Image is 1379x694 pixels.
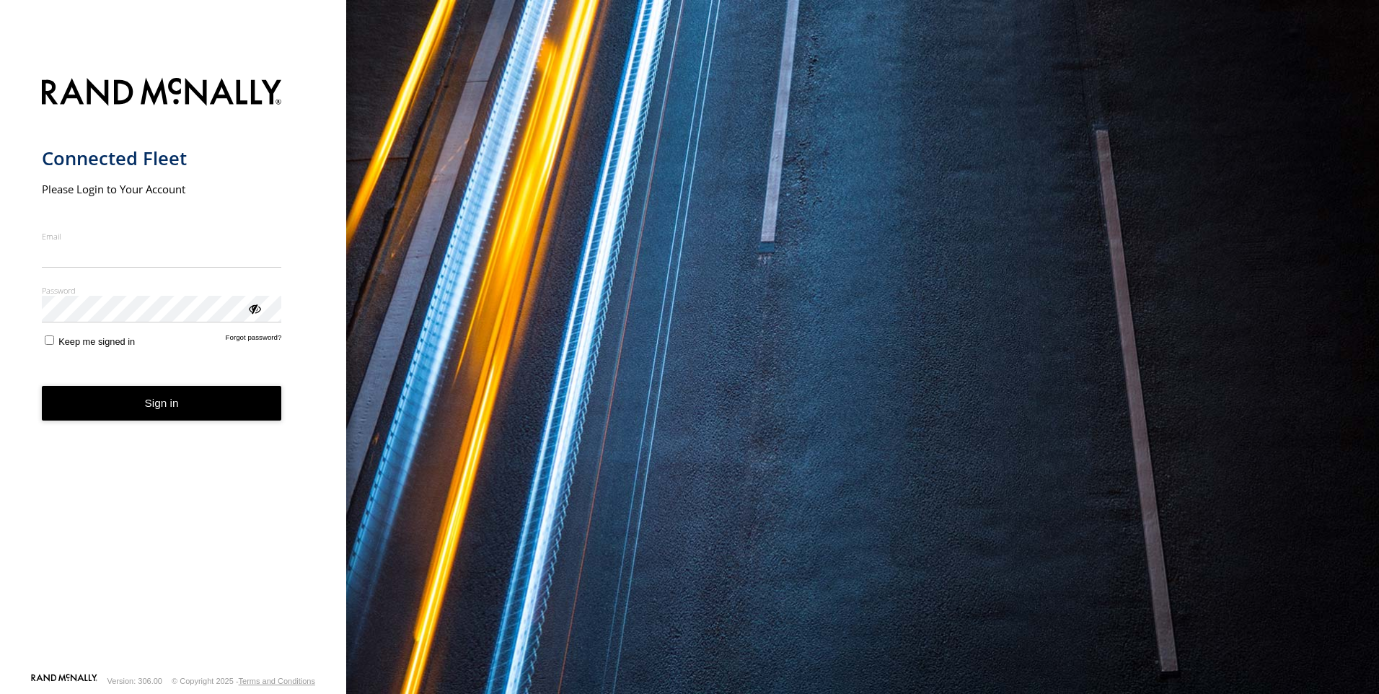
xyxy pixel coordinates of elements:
[42,69,305,672] form: main
[247,301,261,315] div: ViewPassword
[45,335,54,345] input: Keep me signed in
[42,182,282,196] h2: Please Login to Your Account
[58,336,135,347] span: Keep me signed in
[31,674,97,688] a: Visit our Website
[172,677,315,685] div: © Copyright 2025 -
[107,677,162,685] div: Version: 306.00
[42,386,282,421] button: Sign in
[226,333,282,347] a: Forgot password?
[42,146,282,170] h1: Connected Fleet
[42,75,282,112] img: Rand McNally
[42,231,282,242] label: Email
[239,677,315,685] a: Terms and Conditions
[42,285,282,296] label: Password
